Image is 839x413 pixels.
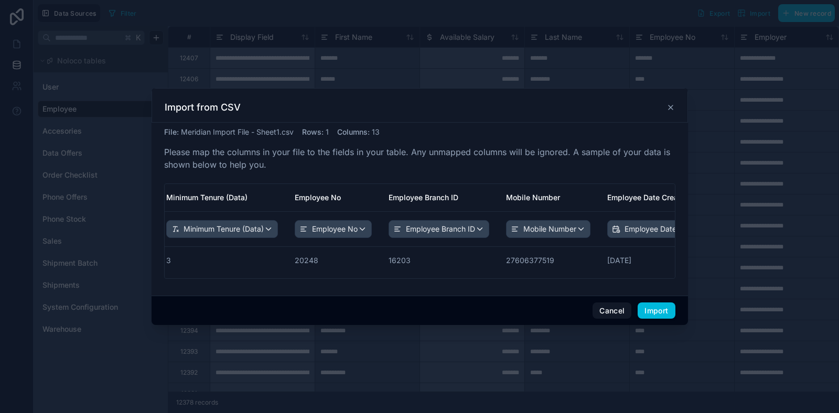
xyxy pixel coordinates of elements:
span: Employee Branch ID [406,224,475,234]
span: Employee Date Created [625,224,706,234]
button: Employee Branch ID [389,220,489,238]
th: Employee No [286,184,380,212]
td: 20248 [286,246,380,278]
span: File : [164,127,179,136]
th: Employee Branch ID [380,184,498,212]
td: 3 [158,246,286,278]
p: Please map the columns in your file to the fields in your table. Any unmapped columns will be ign... [164,146,675,171]
div: scrollable content [165,184,675,278]
button: Mobile Number [506,220,590,238]
td: [DATE] [599,246,737,278]
td: 16203 [380,246,498,278]
span: Meridian Import File - Sheet1.csv [181,127,294,136]
span: Columns : [337,127,370,136]
span: Mobile Number [523,224,576,234]
span: 13 [372,127,380,136]
th: Employee Date Created [599,184,737,212]
th: Minimum Tenure (Data) [158,184,286,212]
h3: Import from CSV [165,101,241,114]
button: Employee No [295,220,372,238]
th: Mobile Number [498,184,599,212]
span: Rows : [302,127,324,136]
td: 27606377519 [498,246,599,278]
button: Import [638,302,675,319]
span: Employee No [312,224,358,234]
span: 1 [326,127,329,136]
button: Employee Date Created [607,220,720,238]
button: Minimum Tenure (Data) [166,220,278,238]
span: Minimum Tenure (Data) [184,224,264,234]
button: Cancel [593,302,631,319]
